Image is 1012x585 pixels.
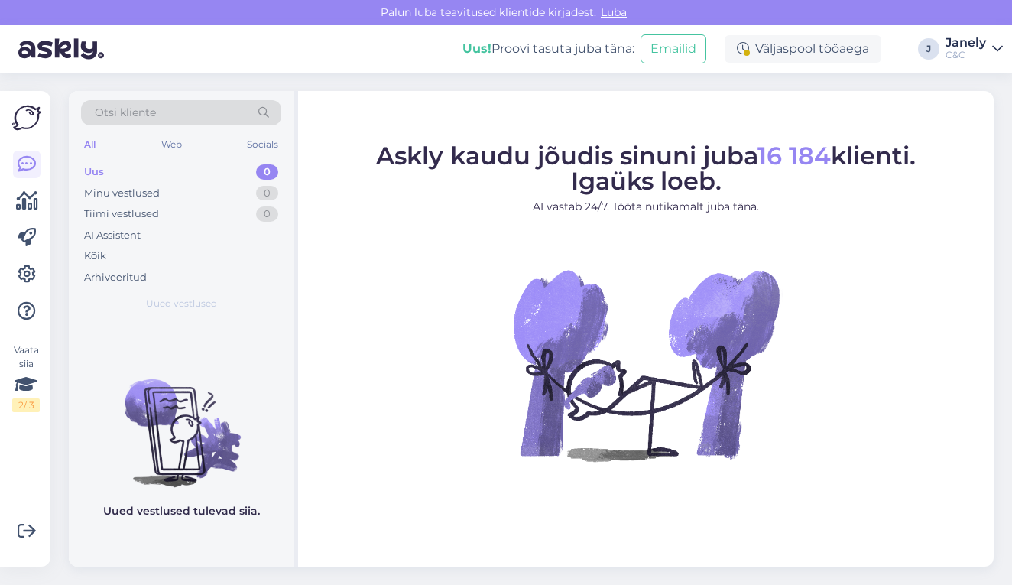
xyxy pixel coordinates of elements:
[84,270,147,285] div: Arhiveeritud
[596,5,631,19] span: Luba
[84,164,104,180] div: Uus
[84,186,160,201] div: Minu vestlused
[69,352,294,489] img: No chats
[725,35,881,63] div: Väljaspool tööaega
[376,199,916,215] p: AI vastab 24/7. Tööta nutikamalt juba täna.
[146,297,217,310] span: Uued vestlused
[376,141,916,196] span: Askly kaudu jõudis sinuni juba klienti. Igaüks loeb.
[103,503,260,519] p: Uued vestlused tulevad siia.
[84,206,159,222] div: Tiimi vestlused
[462,40,634,58] div: Proovi tasuta juba täna:
[12,343,40,412] div: Vaata siia
[757,141,831,171] span: 16 184
[12,398,40,412] div: 2 / 3
[158,135,185,154] div: Web
[84,249,106,264] div: Kõik
[946,37,1003,61] a: JanelyC&C
[946,49,986,61] div: C&C
[95,105,156,121] span: Otsi kliente
[244,135,281,154] div: Socials
[256,164,278,180] div: 0
[508,227,783,502] img: No Chat active
[81,135,99,154] div: All
[256,206,278,222] div: 0
[918,38,939,60] div: J
[946,37,986,49] div: Janely
[641,34,706,63] button: Emailid
[462,41,491,56] b: Uus!
[12,103,41,132] img: Askly Logo
[84,228,141,243] div: AI Assistent
[256,186,278,201] div: 0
